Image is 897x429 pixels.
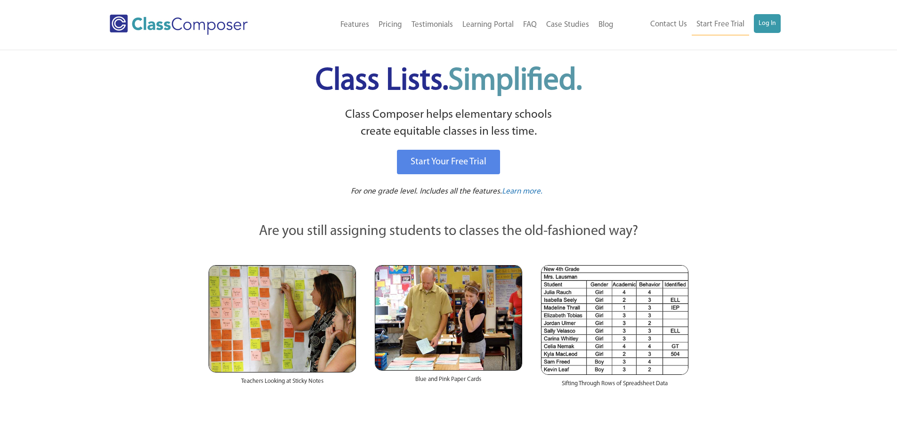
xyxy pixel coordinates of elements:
a: Pricing [374,15,407,35]
a: Blog [594,15,618,35]
p: Are you still assigning students to classes the old-fashioned way? [209,221,689,242]
div: Teachers Looking at Sticky Notes [209,372,356,395]
span: For one grade level. Includes all the features. [351,187,502,195]
nav: Header Menu [618,14,781,35]
a: Contact Us [646,14,692,35]
a: Testimonials [407,15,458,35]
img: Class Composer [110,15,248,35]
p: Class Composer helps elementary schools create equitable classes in less time. [207,106,690,141]
span: Simplified. [448,66,582,97]
div: Sifting Through Rows of Spreadsheet Data [541,375,688,397]
span: Class Lists. [315,66,582,97]
a: Learning Portal [458,15,518,35]
span: Start Your Free Trial [411,157,486,167]
a: Start Your Free Trial [397,150,500,174]
img: Blue and Pink Paper Cards [375,265,522,370]
span: Learn more. [502,187,542,195]
nav: Header Menu [286,15,618,35]
div: Blue and Pink Paper Cards [375,371,522,393]
a: FAQ [518,15,541,35]
a: Start Free Trial [692,14,749,35]
a: Case Studies [541,15,594,35]
img: Teachers Looking at Sticky Notes [209,265,356,372]
a: Learn more. [502,186,542,198]
img: Spreadsheets [541,265,688,375]
a: Log In [754,14,781,33]
a: Features [336,15,374,35]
